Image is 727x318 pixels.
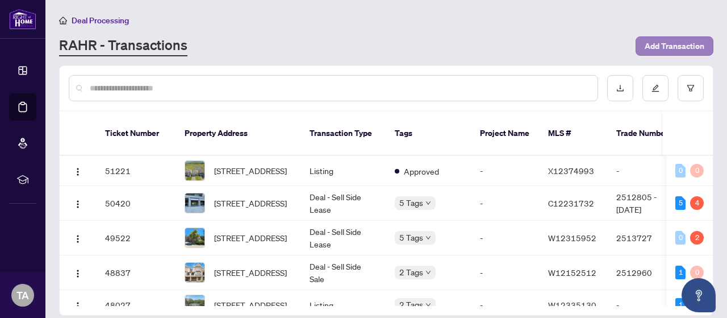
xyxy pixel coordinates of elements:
[690,266,704,279] div: 0
[69,162,87,180] button: Logo
[675,231,686,245] div: 0
[399,266,423,279] span: 2 Tags
[399,298,423,311] span: 2 Tags
[607,75,633,101] button: download
[425,235,431,241] span: down
[616,84,624,92] span: download
[176,111,300,156] th: Property Address
[636,36,713,56] button: Add Transaction
[642,75,668,101] button: edit
[682,278,716,312] button: Open asap
[399,196,423,209] span: 5 Tags
[425,302,431,308] span: down
[300,111,386,156] th: Transaction Type
[69,229,87,247] button: Logo
[471,255,539,290] td: -
[96,255,176,290] td: 48837
[678,75,704,101] button: filter
[399,231,423,244] span: 5 Tags
[471,221,539,255] td: -
[404,165,439,177] span: Approved
[471,156,539,186] td: -
[73,269,82,278] img: Logo
[548,267,596,278] span: W12152512
[607,111,687,156] th: Trade Number
[471,111,539,156] th: Project Name
[73,200,82,209] img: Logo
[690,231,704,245] div: 2
[425,270,431,275] span: down
[300,255,386,290] td: Deal - Sell Side Sale
[96,156,176,186] td: 51221
[675,164,686,177] div: 0
[300,186,386,221] td: Deal - Sell Side Lease
[607,186,687,221] td: 2512805 - [DATE]
[214,266,287,279] span: [STREET_ADDRESS]
[73,234,82,243] img: Logo
[645,37,704,55] span: Add Transaction
[214,164,287,177] span: [STREET_ADDRESS]
[675,266,686,279] div: 1
[185,228,204,247] img: thumbnail-img
[69,263,87,282] button: Logo
[300,221,386,255] td: Deal - Sell Side Lease
[539,111,607,156] th: MLS #
[548,166,594,176] span: X12374993
[96,186,176,221] td: 50420
[386,111,471,156] th: Tags
[607,156,687,186] td: -
[96,221,176,255] td: 49522
[548,198,594,208] span: C12231732
[59,16,67,24] span: home
[675,196,686,210] div: 5
[73,167,82,176] img: Logo
[607,255,687,290] td: 2512960
[69,296,87,314] button: Logo
[425,200,431,206] span: down
[687,84,695,92] span: filter
[69,194,87,212] button: Logo
[214,299,287,311] span: [STREET_ADDRESS]
[185,161,204,180] img: thumbnail-img
[690,164,704,177] div: 0
[214,232,287,244] span: [STREET_ADDRESS]
[690,196,704,210] div: 4
[9,9,36,30] img: logo
[675,298,686,312] div: 1
[185,295,204,315] img: thumbnail-img
[73,302,82,311] img: Logo
[548,300,596,310] span: W12335130
[300,156,386,186] td: Listing
[96,111,176,156] th: Ticket Number
[607,221,687,255] td: 2513727
[59,36,187,56] a: RAHR - Transactions
[72,15,129,26] span: Deal Processing
[651,84,659,92] span: edit
[185,263,204,282] img: thumbnail-img
[214,197,287,209] span: [STREET_ADDRESS]
[548,233,596,243] span: W12315952
[16,287,29,303] span: TA
[471,186,539,221] td: -
[185,193,204,213] img: thumbnail-img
